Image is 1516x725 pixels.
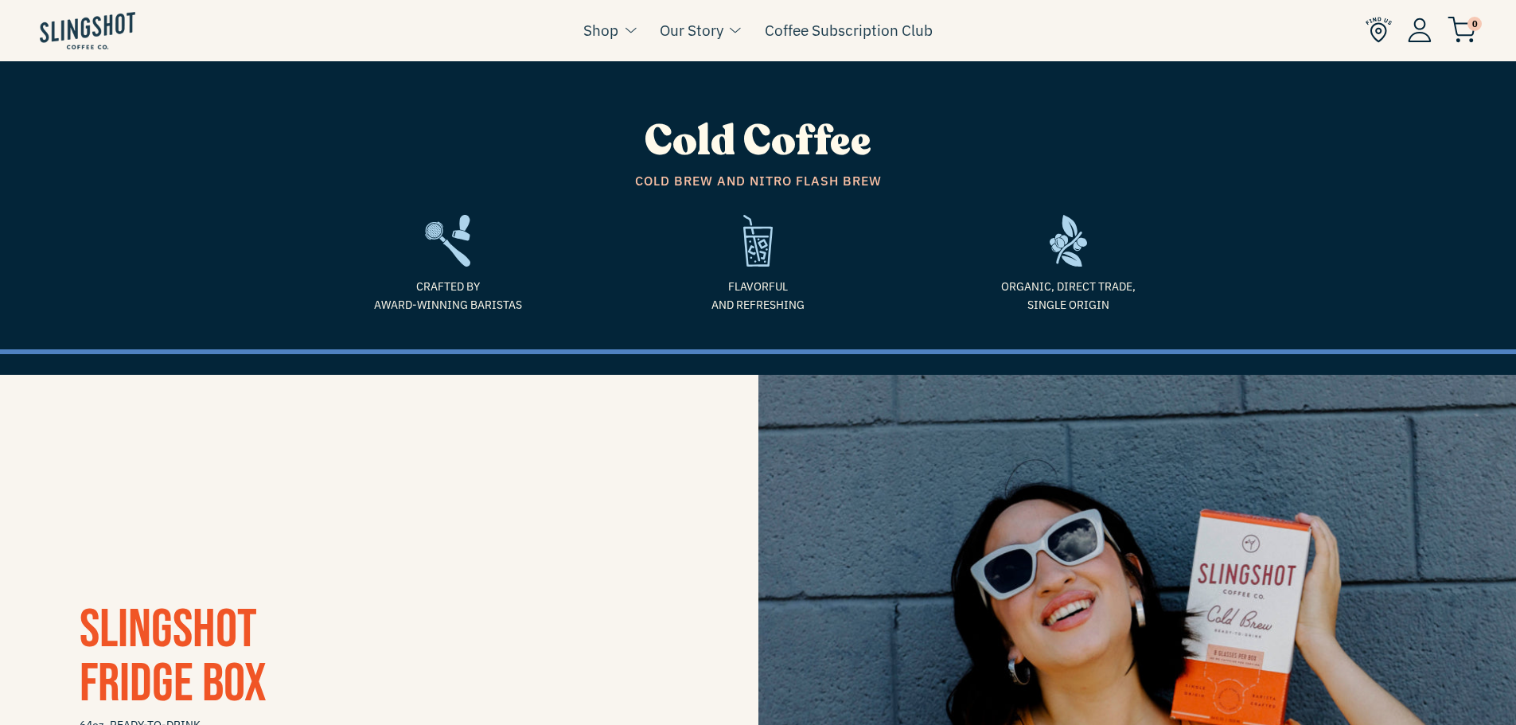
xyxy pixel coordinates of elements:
[1448,21,1476,40] a: 0
[645,113,871,170] span: Cold Coffee
[1467,17,1482,31] span: 0
[1050,215,1087,267] img: frame-1635784469962.svg
[305,278,591,314] span: Crafted by Award-Winning Baristas
[660,18,723,42] a: Our Story
[583,18,618,42] a: Shop
[926,278,1212,314] span: Organic, Direct Trade, Single Origin
[1366,17,1392,43] img: Find Us
[1448,17,1476,43] img: cart
[305,171,1212,192] span: Cold Brew and Nitro Flash Brew
[80,598,267,716] a: SlingshotFridge Box
[765,18,933,42] a: Coffee Subscription Club
[743,215,773,267] img: refreshing-1635975143169.svg
[80,598,267,716] span: Slingshot Fridge Box
[1408,18,1432,42] img: Account
[615,278,902,314] span: Flavorful and refreshing
[425,215,470,267] img: frame2-1635783918803.svg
